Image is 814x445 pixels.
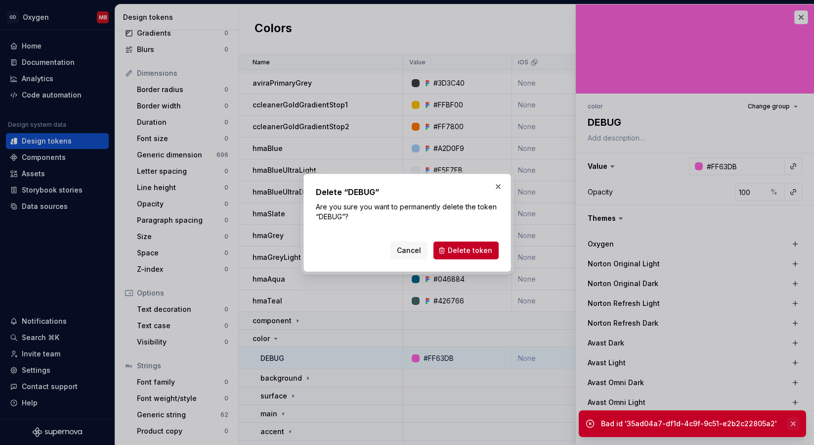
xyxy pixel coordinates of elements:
[397,246,421,255] span: Cancel
[433,242,499,259] button: Delete token
[316,186,499,198] h2: Delete “DEBUG”
[316,202,499,222] p: Are you sure you want to permanently delete the token “DEBUG”?
[390,242,428,259] button: Cancel
[448,246,492,255] span: Delete token
[601,419,781,429] div: Bad id '35ad04a7-df1d-4c9f-9c51-e2b2c22805a2'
